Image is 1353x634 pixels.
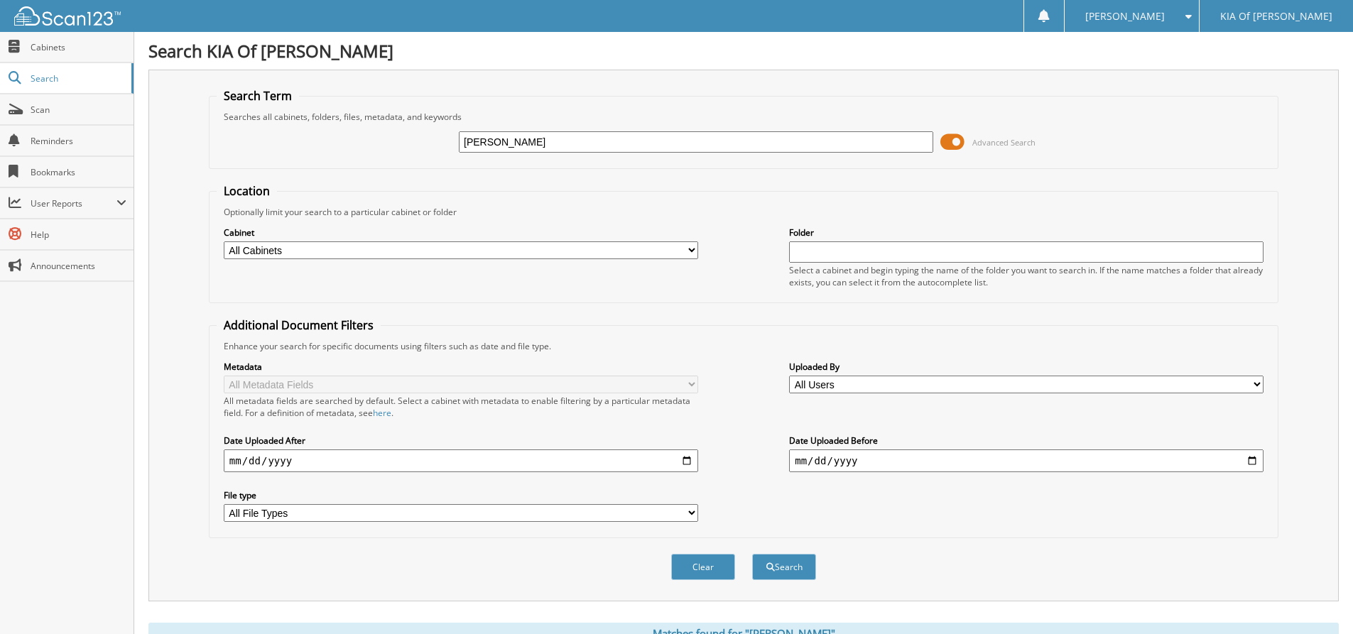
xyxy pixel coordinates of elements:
legend: Location [217,183,277,199]
span: Reminders [31,135,126,147]
span: Help [31,229,126,241]
label: Uploaded By [789,361,1264,373]
span: Search [31,72,124,84]
span: Bookmarks [31,166,126,178]
button: Search [752,554,816,580]
legend: Additional Document Filters [217,317,381,333]
div: Optionally limit your search to a particular cabinet or folder [217,206,1271,218]
label: Folder [789,226,1264,239]
div: Enhance your search for specific documents using filters such as date and file type. [217,340,1271,352]
label: Date Uploaded After [224,434,698,447]
h1: Search KIA Of [PERSON_NAME] [148,39,1339,62]
label: Date Uploaded Before [789,434,1264,447]
span: Cabinets [31,41,126,53]
span: User Reports [31,197,116,209]
span: Scan [31,104,126,116]
label: File type [224,489,698,501]
div: All metadata fields are searched by default. Select a cabinet with metadata to enable filtering b... [224,395,698,419]
input: start [224,449,698,472]
span: [PERSON_NAME] [1085,12,1165,21]
a: here [373,407,391,419]
label: Cabinet [224,226,698,239]
label: Metadata [224,361,698,373]
button: Clear [671,554,735,580]
img: scan123-logo-white.svg [14,6,121,26]
span: KIA Of [PERSON_NAME] [1220,12,1332,21]
div: Select a cabinet and begin typing the name of the folder you want to search in. If the name match... [789,264,1264,288]
span: Advanced Search [972,137,1036,148]
input: end [789,449,1264,472]
div: Searches all cabinets, folders, files, metadata, and keywords [217,111,1271,123]
legend: Search Term [217,88,299,104]
span: Announcements [31,260,126,272]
